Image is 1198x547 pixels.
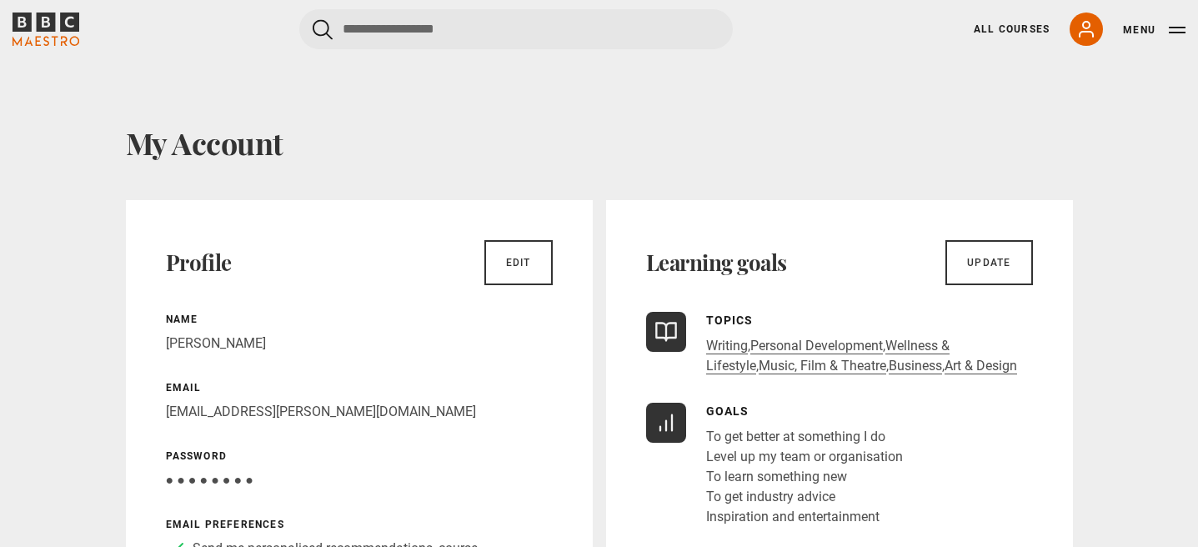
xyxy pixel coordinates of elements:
p: Goals [706,403,903,420]
svg: BBC Maestro [13,13,79,46]
a: Edit [484,240,553,285]
a: Art & Design [945,358,1017,374]
li: Inspiration and entertainment [706,507,903,527]
li: To get industry advice [706,487,903,507]
p: Topics [706,312,1033,329]
p: [PERSON_NAME] [166,334,553,354]
a: Update [945,240,1032,285]
a: Personal Development [750,338,883,354]
p: , , , , , [706,336,1033,376]
input: Search [299,9,733,49]
a: All Courses [974,22,1050,37]
h2: Learning goals [646,249,787,276]
p: Name [166,312,553,327]
h2: Profile [166,249,232,276]
p: [EMAIL_ADDRESS][PERSON_NAME][DOMAIN_NAME] [166,402,553,422]
li: To learn something new [706,467,903,487]
a: Writing [706,338,748,354]
li: To get better at something I do [706,427,903,447]
span: ● ● ● ● ● ● ● ● [166,472,253,488]
button: Toggle navigation [1123,22,1185,38]
li: Level up my team or organisation [706,447,903,467]
h1: My Account [126,125,1073,160]
a: Business [889,358,942,374]
p: Password [166,449,553,464]
a: Music, Film & Theatre [759,358,886,374]
p: Email preferences [166,517,553,532]
button: Submit the search query [313,19,333,40]
p: Email [166,380,553,395]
